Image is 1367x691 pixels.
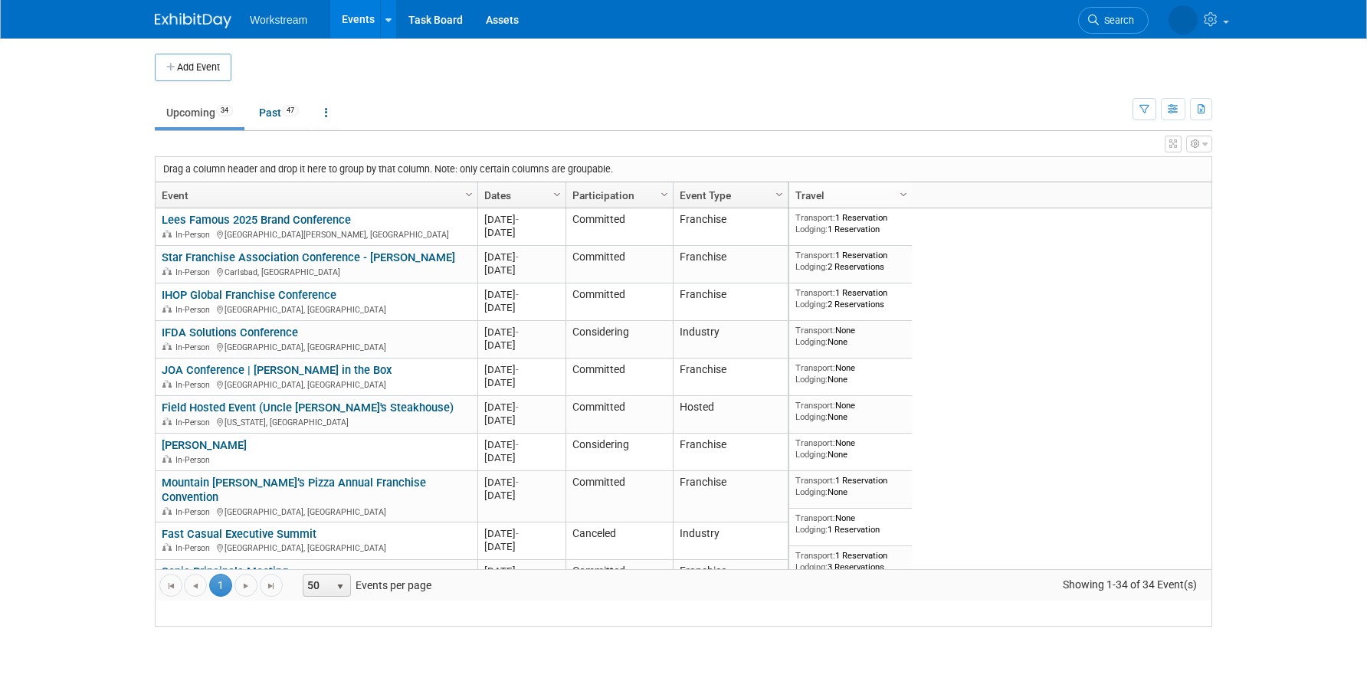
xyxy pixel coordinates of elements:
[795,400,835,411] span: Transport:
[209,574,232,597] span: 1
[516,364,519,375] span: -
[484,226,559,239] div: [DATE]
[795,524,828,535] span: Lodging:
[155,13,231,28] img: ExhibitDay
[484,301,559,314] div: [DATE]
[484,339,559,352] div: [DATE]
[795,437,835,448] span: Transport:
[162,476,426,504] a: Mountain [PERSON_NAME]’s Pizza Annual Franchise Convention
[162,326,298,339] a: IFDA Solutions Conference
[162,378,470,391] div: [GEOGRAPHIC_DATA], [GEOGRAPHIC_DATA]
[897,188,910,201] span: Column Settings
[795,437,906,460] div: None None
[565,283,673,321] td: Committed
[673,560,788,598] td: Franchise
[565,321,673,359] td: Considering
[484,489,559,502] div: [DATE]
[175,418,215,427] span: In-Person
[1078,7,1149,34] a: Search
[673,522,788,560] td: Industry
[795,562,828,572] span: Lodging:
[484,326,559,339] div: [DATE]
[162,342,172,350] img: In-Person Event
[565,396,673,434] td: Committed
[795,224,828,234] span: Lodging:
[516,289,519,300] span: -
[795,336,828,347] span: Lodging:
[795,325,835,336] span: Transport:
[162,541,470,554] div: [GEOGRAPHIC_DATA], [GEOGRAPHIC_DATA]
[250,14,307,26] span: Workstream
[516,476,519,488] span: -
[303,575,329,596] span: 50
[162,305,172,313] img: In-Person Event
[795,513,835,523] span: Transport:
[795,486,828,497] span: Lodging:
[484,213,559,226] div: [DATE]
[795,325,906,347] div: None None
[795,411,828,422] span: Lodging:
[795,212,835,223] span: Transport:
[795,362,906,385] div: None None
[175,267,215,277] span: In-Person
[162,418,172,425] img: In-Person Event
[461,182,478,205] a: Column Settings
[795,287,906,309] div: 1 Reservation 2 Reservations
[516,528,519,539] span: -
[175,507,215,517] span: In-Person
[240,580,252,592] span: Go to the next page
[162,230,172,237] img: In-Person Event
[795,449,828,460] span: Lodging:
[162,380,172,388] img: In-Person Event
[484,401,559,414] div: [DATE]
[673,283,788,321] td: Franchise
[673,396,788,434] td: Hosted
[184,574,207,597] a: Go to the previous page
[484,540,559,553] div: [DATE]
[484,182,556,208] a: Dates
[795,362,835,373] span: Transport:
[516,439,519,450] span: -
[155,98,244,127] a: Upcoming34
[484,438,559,451] div: [DATE]
[565,560,673,598] td: Committed
[484,251,559,264] div: [DATE]
[463,188,475,201] span: Column Settings
[516,214,519,225] span: -
[162,267,172,275] img: In-Person Event
[772,182,788,205] a: Column Settings
[773,188,785,201] span: Column Settings
[165,580,177,592] span: Go to the first page
[516,401,519,413] span: -
[162,265,470,278] div: Carlsbad, [GEOGRAPHIC_DATA]
[795,287,835,298] span: Transport:
[334,581,346,593] span: select
[795,212,906,234] div: 1 Reservation 1 Reservation
[565,471,673,522] td: Committed
[284,574,447,597] span: Events per page
[162,213,351,227] a: Lees Famous 2025 Brand Conference
[162,505,470,518] div: [GEOGRAPHIC_DATA], [GEOGRAPHIC_DATA]
[484,363,559,376] div: [DATE]
[673,471,788,522] td: Franchise
[260,574,283,597] a: Go to the last page
[565,208,673,246] td: Committed
[795,475,835,486] span: Transport:
[795,250,906,272] div: 1 Reservation 2 Reservations
[484,527,559,540] div: [DATE]
[162,303,470,316] div: [GEOGRAPHIC_DATA], [GEOGRAPHIC_DATA]
[175,380,215,390] span: In-Person
[484,288,559,301] div: [DATE]
[565,359,673,396] td: Committed
[162,288,336,302] a: IHOP Global Franchise Conference
[162,438,247,452] a: [PERSON_NAME]
[549,182,566,205] a: Column Settings
[795,374,828,385] span: Lodging:
[795,400,906,422] div: None None
[162,527,316,541] a: Fast Casual Executive Summit
[795,250,835,260] span: Transport:
[795,550,835,561] span: Transport:
[484,376,559,389] div: [DATE]
[216,105,233,116] span: 34
[1049,574,1211,595] span: Showing 1-34 of 34 Event(s)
